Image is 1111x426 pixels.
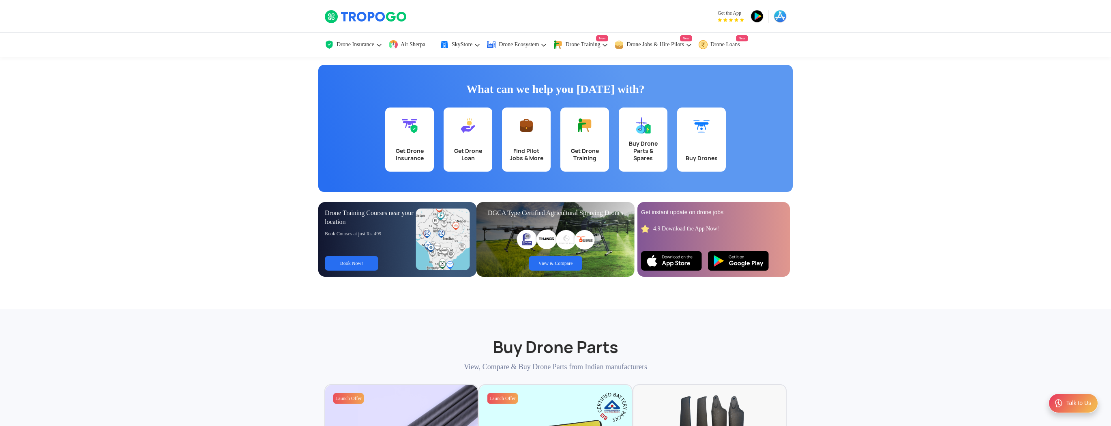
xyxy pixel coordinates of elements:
span: New [736,35,748,41]
img: Buy Drone Parts & Spares [635,117,651,133]
span: Drone Ecosystem [499,41,539,48]
span: Launch Offer [489,396,516,401]
a: Drone TrainingNew [553,33,608,57]
h2: Buy Drone Parts [324,317,787,358]
p: View, Compare & Buy Drone Parts from Indian manufacturers [324,362,787,372]
span: Drone Jobs & Hire Pilots [626,41,684,48]
span: SkyStore [452,41,472,48]
div: Get Drone Insurance [390,147,429,162]
div: Talk to Us [1066,399,1091,407]
span: New [596,35,608,41]
span: Get the App [718,10,744,16]
a: Air Sherpa [388,33,433,57]
div: Get instant update on drone jobs [641,209,786,217]
span: Drone Insurance [337,41,374,48]
a: Find Pilot Jobs & More [502,108,551,172]
a: Drone Ecosystem [487,33,547,57]
div: Book Courses at just Rs. 499 [325,230,416,237]
a: Book Now! [325,256,378,271]
a: View & Compare [529,256,582,271]
div: Buy Drone Parts & Spares [624,140,663,162]
img: playstore [751,10,764,23]
a: Buy Drone Parts & Spares [619,108,667,172]
img: App Raking [718,18,744,22]
img: Find Pilot Jobs & More [518,117,534,133]
span: Air Sherpa [401,41,425,48]
a: Drone LoansNew [698,33,748,57]
img: Get Drone Insurance [401,117,418,133]
span: Launch Offer [335,396,362,401]
img: Get Drone Loan [460,117,476,133]
img: appstore [774,10,787,23]
a: Drone Jobs & Hire PilotsNew [614,33,692,57]
div: 4.9 Download the App Now! [653,225,719,232]
a: Drone Insurance [324,33,382,57]
div: Find Pilot Jobs & More [507,147,546,162]
img: Get Drone Training [577,117,593,133]
div: Get Drone Loan [448,147,487,162]
div: Get Drone Training [565,147,604,162]
img: TropoGo Logo [324,10,408,24]
div: Drone Training Courses near your location [325,209,416,226]
img: Buy Drones [693,117,710,133]
img: Playstore [708,251,769,271]
a: Buy Drones [677,108,726,172]
a: Get Drone Loan [444,108,492,172]
h1: What can we help you [DATE] with? [324,81,787,97]
div: Buy Drones [682,155,721,162]
img: ic_Support.svg [1054,398,1064,408]
a: Get Drone Training [560,108,609,172]
span: New [680,35,692,41]
a: SkyStore [440,33,480,57]
img: Ios [641,251,702,271]
span: Drone Training [565,41,600,48]
img: star_rating [641,225,649,233]
div: DGCA Type Certified Agricultural Spraying Drones [483,209,628,217]
a: Get Drone Insurance [385,108,434,172]
span: Drone Loans [710,41,740,48]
